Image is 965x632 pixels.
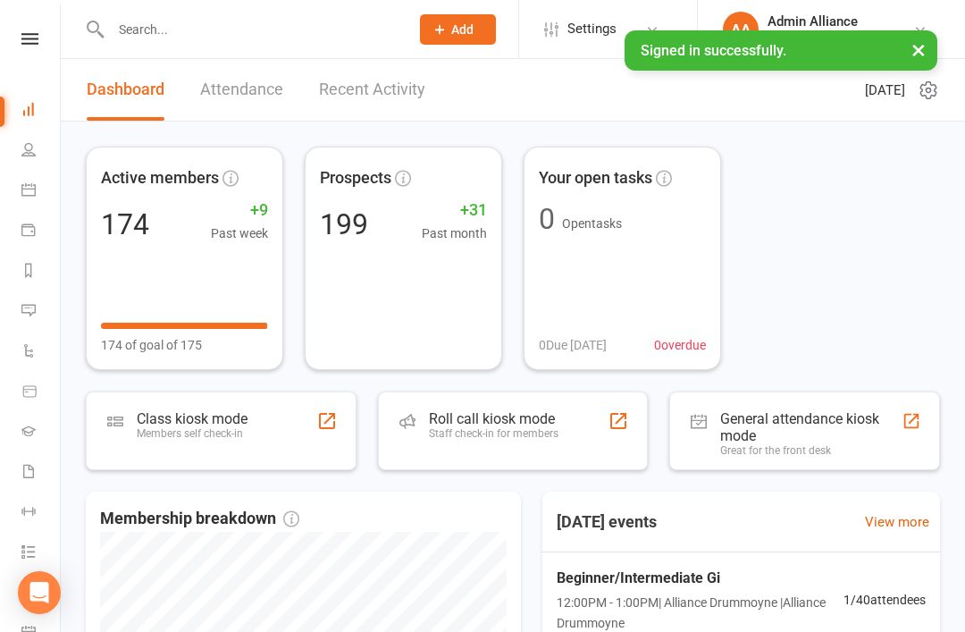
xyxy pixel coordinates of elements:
[641,42,786,59] span: Signed in successfully.
[101,165,219,191] span: Active members
[557,567,843,590] span: Beginner/Intermediate Gi
[137,410,248,427] div: Class kiosk mode
[843,590,926,610] span: 1 / 40 attendees
[902,30,935,69] button: ×
[768,13,881,29] div: Admin Alliance
[319,59,425,121] a: Recent Activity
[21,131,62,172] a: People
[21,252,62,292] a: Reports
[21,172,62,212] a: Calendar
[21,91,62,131] a: Dashboard
[420,14,496,45] button: Add
[101,335,202,355] span: 174 of goal of 175
[654,335,706,355] span: 0 overdue
[137,427,248,440] div: Members self check-in
[865,511,929,533] a: View more
[21,212,62,252] a: Payments
[539,165,652,191] span: Your open tasks
[429,427,558,440] div: Staff check-in for members
[539,335,607,355] span: 0 Due [DATE]
[542,506,671,538] h3: [DATE] events
[567,9,617,49] span: Settings
[200,59,283,121] a: Attendance
[18,571,61,614] div: Open Intercom Messenger
[211,198,268,223] span: +9
[451,22,474,37] span: Add
[320,165,391,191] span: Prospects
[720,444,902,457] div: Great for the front desk
[723,12,759,47] div: AA
[720,410,902,444] div: General attendance kiosk mode
[768,29,881,46] div: Alliance Drummoyne
[429,410,558,427] div: Roll call kiosk mode
[865,80,905,101] span: [DATE]
[101,210,149,239] div: 174
[562,216,622,231] span: Open tasks
[211,223,268,243] span: Past week
[105,17,397,42] input: Search...
[422,198,487,223] span: +31
[320,210,368,239] div: 199
[87,59,164,121] a: Dashboard
[539,205,555,233] div: 0
[422,223,487,243] span: Past month
[21,373,62,413] a: Product Sales
[100,506,299,532] span: Membership breakdown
